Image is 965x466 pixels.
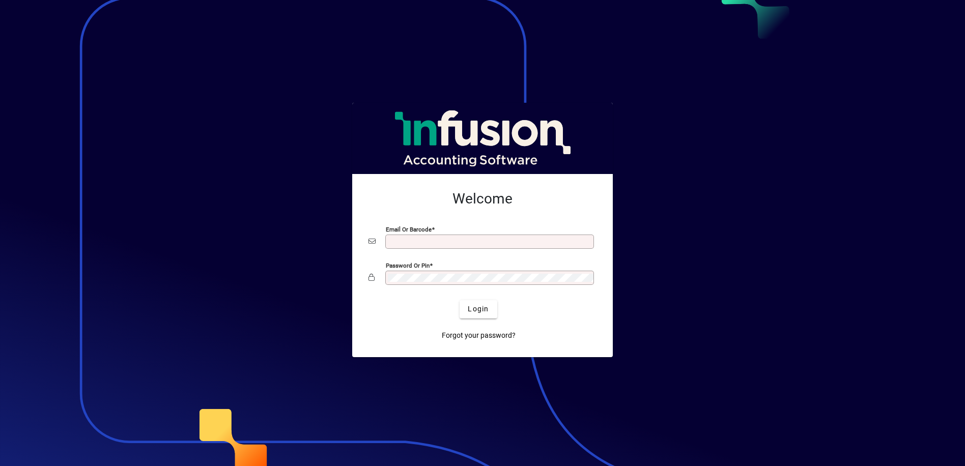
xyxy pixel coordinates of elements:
[468,304,489,314] span: Login
[442,330,516,341] span: Forgot your password?
[438,327,520,345] a: Forgot your password?
[368,190,597,208] h2: Welcome
[386,261,430,269] mat-label: Password or Pin
[386,225,432,232] mat-label: Email or Barcode
[460,300,497,318] button: Login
